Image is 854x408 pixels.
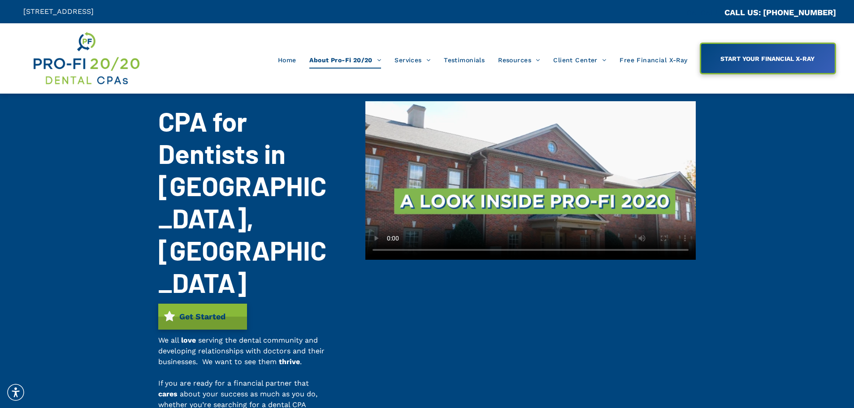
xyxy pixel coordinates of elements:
[546,52,613,69] a: Client Center
[158,390,178,398] span: cares
[158,336,325,366] span: serving the dental community and developing relationships with doctors and their businesses. We w...
[158,379,309,387] span: If you are ready for a financial partner that
[700,43,836,74] a: START YOUR FINANCIAL X-RAY
[437,52,491,69] a: Testimonials
[158,304,247,330] a: Get Started
[491,52,546,69] a: Resources
[23,7,94,16] span: [STREET_ADDRESS]
[300,357,302,366] span: .
[158,105,326,298] span: CPA for Dentists in [GEOGRAPHIC_DATA], [GEOGRAPHIC_DATA]
[388,52,437,69] a: Services
[181,336,196,344] span: love
[271,52,303,69] a: Home
[176,307,229,326] span: Get Started
[303,52,388,69] a: About Pro-Fi 20/20
[158,336,179,344] span: We all
[279,357,300,366] span: thrive
[32,30,140,87] img: Get Dental CPA Consulting, Bookkeeping, & Bank Loans
[724,8,836,17] a: CALL US: [PHONE_NUMBER]
[686,9,724,17] span: CA::CALLC
[158,368,162,377] span: -
[613,52,694,69] a: Free Financial X-Ray
[717,51,818,67] span: START YOUR FINANCIAL X-RAY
